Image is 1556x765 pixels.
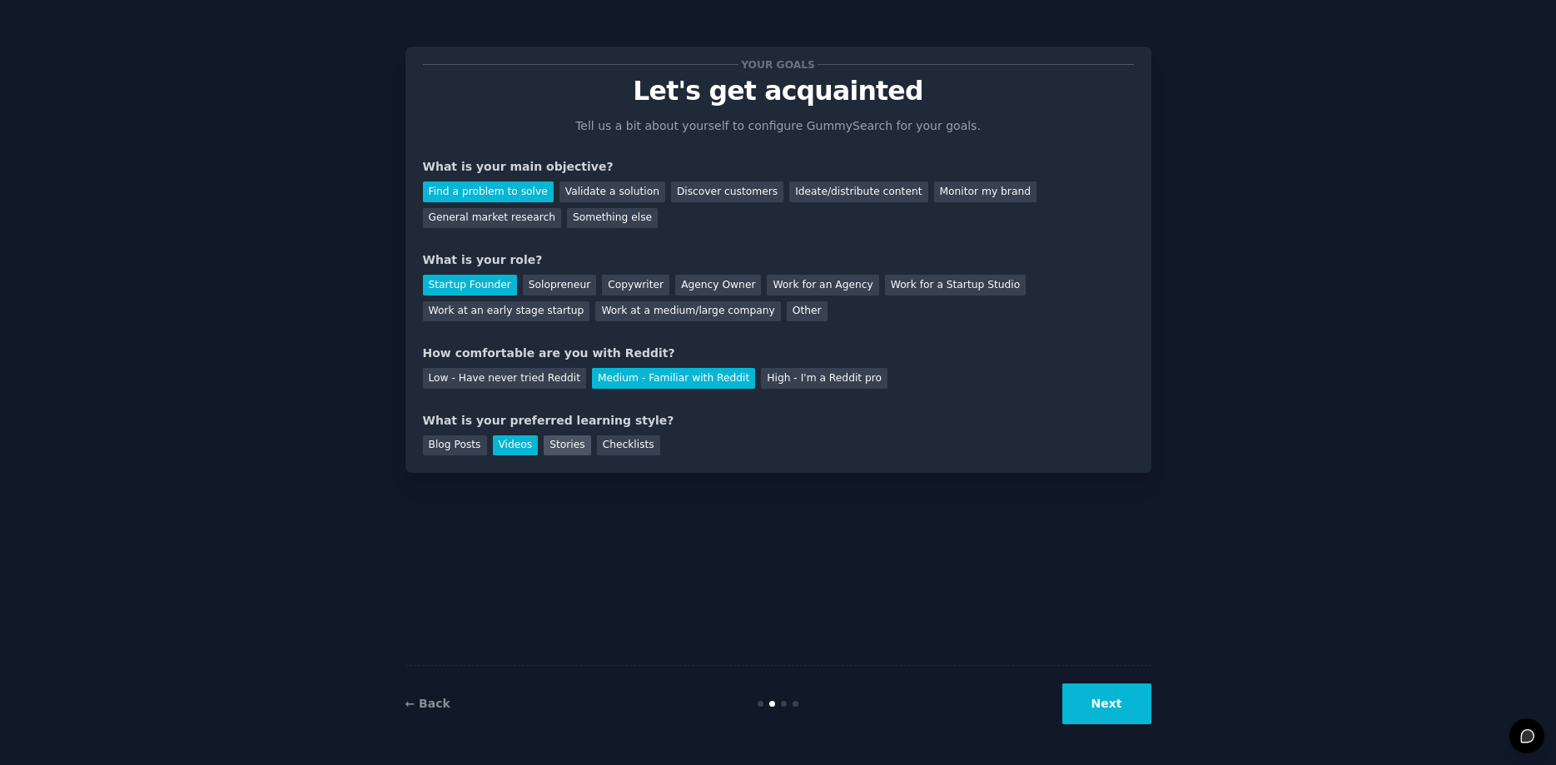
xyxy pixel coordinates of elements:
[423,345,1134,362] div: How comfortable are you with Reddit?
[885,275,1026,296] div: Work for a Startup Studio
[423,208,562,229] div: General market research
[569,117,988,135] p: Tell us a bit about yourself to configure GummySearch for your goals.
[671,181,783,202] div: Discover customers
[423,412,1134,430] div: What is your preferred learning style?
[423,368,586,389] div: Low - Have never tried Reddit
[423,158,1134,176] div: What is your main objective?
[602,275,669,296] div: Copywriter
[423,77,1134,106] p: Let's get acquainted
[1062,683,1151,724] button: Next
[675,275,761,296] div: Agency Owner
[934,181,1037,202] div: Monitor my brand
[592,368,755,389] div: Medium - Familiar with Reddit
[761,368,887,389] div: High - I'm a Reddit pro
[544,435,590,456] div: Stories
[423,301,590,322] div: Work at an early stage startup
[405,697,450,710] a: ← Back
[789,181,927,202] div: Ideate/distribute content
[597,435,660,456] div: Checklists
[423,181,554,202] div: Find a problem to solve
[423,251,1134,269] div: What is your role?
[567,208,658,229] div: Something else
[423,435,487,456] div: Blog Posts
[595,301,780,322] div: Work at a medium/large company
[738,56,818,73] span: Your goals
[523,275,596,296] div: Solopreneur
[767,275,878,296] div: Work for an Agency
[559,181,665,202] div: Validate a solution
[423,275,517,296] div: Startup Founder
[493,435,539,456] div: Videos
[787,301,828,322] div: Other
